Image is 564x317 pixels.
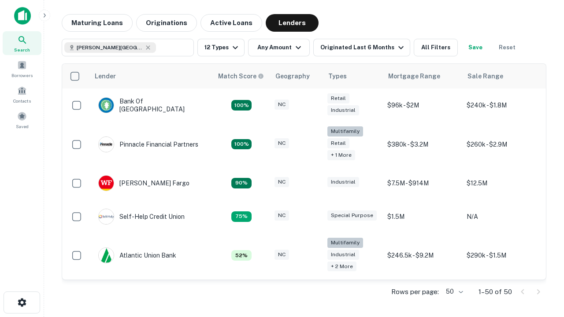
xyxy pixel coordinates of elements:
a: Saved [3,108,41,132]
span: Saved [16,123,29,130]
span: Borrowers [11,72,33,79]
th: Geography [270,64,323,88]
button: 12 Types [197,39,245,56]
div: Pinnacle Financial Partners [98,136,198,152]
iframe: Chat Widget [520,218,564,261]
div: NC [275,177,289,187]
button: Reset [493,39,521,56]
div: Special Purpose [327,210,377,221]
td: $96k - $2M [383,88,462,122]
div: Matching Properties: 10, hasApolloMatch: undefined [231,211,252,222]
img: picture [99,137,114,152]
a: Search [3,31,41,55]
div: NC [275,250,289,260]
th: Types [323,64,383,88]
img: picture [99,98,114,113]
img: capitalize-icon.png [14,7,31,25]
button: Maturing Loans [62,14,133,32]
div: [PERSON_NAME] Fargo [98,175,189,191]
div: Originated Last 6 Months [320,42,406,53]
div: Lender [95,71,116,81]
div: Self-help Credit Union [98,209,185,225]
button: Active Loans [200,14,262,32]
div: Mortgage Range [388,71,440,81]
div: Matching Properties: 14, hasApolloMatch: undefined [231,100,252,111]
span: Search [14,46,30,53]
div: + 2 more [327,262,356,272]
div: Multifamily [327,126,363,136]
div: Bank Of [GEOGRAPHIC_DATA] [98,97,204,113]
img: picture [99,248,114,263]
td: N/A [462,200,542,233]
div: Matching Properties: 7, hasApolloMatch: undefined [231,250,252,261]
td: $7.5M - $914M [383,166,462,200]
div: Atlantic Union Bank [98,247,176,263]
a: Contacts [3,82,41,106]
th: Capitalize uses an advanced AI algorithm to match your search with the best lender. The match sco... [213,64,270,88]
button: All Filters [414,39,458,56]
span: [PERSON_NAME][GEOGRAPHIC_DATA], [GEOGRAPHIC_DATA] [77,44,143,52]
button: Any Amount [248,39,310,56]
th: Lender [89,64,213,88]
td: $246.5k - $9.2M [383,233,462,278]
p: Rows per page: [391,287,439,297]
div: Industrial [327,250,359,260]
td: $260k - $2.9M [462,122,542,166]
div: NC [275,100,289,110]
h6: Match Score [218,71,262,81]
span: Contacts [13,97,31,104]
div: Retail [327,138,349,148]
div: + 1 more [327,150,355,160]
div: Capitalize uses an advanced AI algorithm to match your search with the best lender. The match sco... [218,71,264,81]
td: $290k - $1.5M [462,233,542,278]
p: 1–50 of 50 [479,287,512,297]
td: $380k - $3.2M [383,122,462,166]
div: Types [328,71,347,81]
div: Retail [327,93,349,103]
div: 50 [442,285,464,298]
td: $12.5M [462,166,542,200]
div: Multifamily [327,238,363,248]
img: picture [99,176,114,191]
div: Matching Properties: 12, hasApolloMatch: undefined [231,178,252,188]
img: picture [99,209,114,224]
a: Borrowers [3,57,41,81]
div: NC [275,210,289,221]
button: Save your search to get updates of matches that match your search criteria. [461,39,490,56]
div: Sale Range [468,71,503,81]
button: Lenders [266,14,319,32]
div: Geography [275,71,310,81]
div: Matching Properties: 24, hasApolloMatch: undefined [231,139,252,150]
th: Sale Range [462,64,542,88]
th: Mortgage Range [383,64,462,88]
div: Industrial [327,105,359,115]
td: $240k - $1.8M [462,88,542,122]
button: Originated Last 6 Months [313,39,410,56]
td: $1.5M [383,200,462,233]
div: NC [275,138,289,148]
button: Originations [136,14,197,32]
div: Industrial [327,177,359,187]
